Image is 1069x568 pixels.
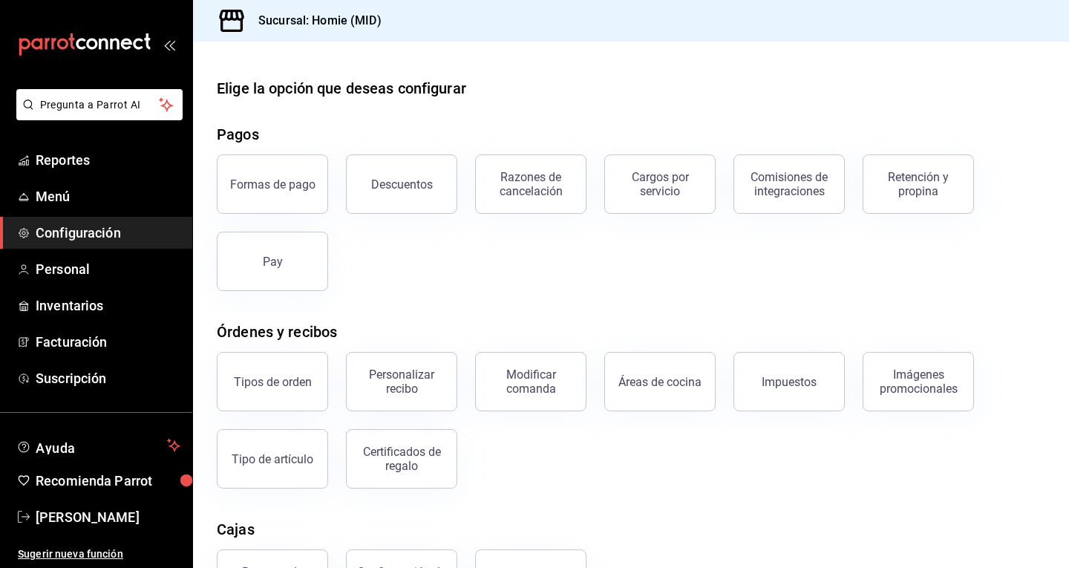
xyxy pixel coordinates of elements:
[346,352,457,411] button: Personalizar recibo
[263,255,283,269] div: Pay
[36,368,180,388] span: Suscripción
[863,154,974,214] button: Retención y propina
[733,154,845,214] button: Comisiones de integraciones
[163,39,175,50] button: open_drawer_menu
[36,471,180,491] span: Recomienda Parrot
[475,154,586,214] button: Razones de cancelación
[743,170,835,198] div: Comisiones de integraciones
[232,452,313,466] div: Tipo de artículo
[733,352,845,411] button: Impuestos
[36,296,180,316] span: Inventarios
[863,352,974,411] button: Imágenes promocionales
[762,375,817,389] div: Impuestos
[346,154,457,214] button: Descuentos
[217,321,337,343] div: Órdenes y recibos
[36,223,180,243] span: Configuración
[872,368,964,396] div: Imágenes promocionales
[246,12,382,30] h3: Sucursal: Homie (MID)
[36,507,180,527] span: [PERSON_NAME]
[371,177,433,192] div: Descuentos
[485,368,577,396] div: Modificar comanda
[16,89,183,120] button: Pregunta a Parrot AI
[217,429,328,489] button: Tipo de artículo
[346,429,457,489] button: Certificados de regalo
[40,97,160,113] span: Pregunta a Parrot AI
[36,437,161,454] span: Ayuda
[36,186,180,206] span: Menú
[234,375,312,389] div: Tipos de orden
[356,368,448,396] div: Personalizar recibo
[36,259,180,279] span: Personal
[217,123,259,146] div: Pagos
[872,170,964,198] div: Retención y propina
[36,332,180,352] span: Facturación
[36,150,180,170] span: Reportes
[356,445,448,473] div: Certificados de regalo
[614,170,706,198] div: Cargos por servicio
[18,546,180,562] span: Sugerir nueva función
[604,352,716,411] button: Áreas de cocina
[475,352,586,411] button: Modificar comanda
[217,77,466,99] div: Elige la opción que deseas configurar
[217,232,328,291] button: Pay
[217,154,328,214] button: Formas de pago
[604,154,716,214] button: Cargos por servicio
[485,170,577,198] div: Razones de cancelación
[217,518,255,541] div: Cajas
[10,108,183,123] a: Pregunta a Parrot AI
[618,375,702,389] div: Áreas de cocina
[217,352,328,411] button: Tipos de orden
[230,177,316,192] div: Formas de pago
